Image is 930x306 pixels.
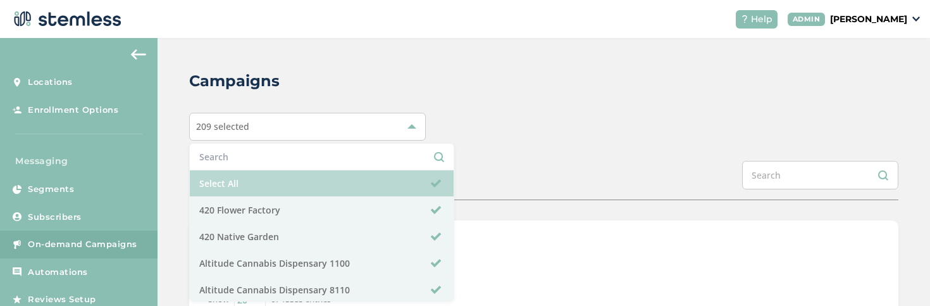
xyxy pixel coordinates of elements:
[199,150,444,163] input: Search
[131,49,146,60] img: icon-arrow-back-accent-c549486e.svg
[741,15,748,23] img: icon-help-white-03924b79.svg
[28,104,118,117] span: Enrollment Options
[912,16,920,22] img: icon_down-arrow-small-66adaf34.svg
[867,245,930,306] iframe: Chat Widget
[190,250,454,277] li: Altitude Cannabis Dispensary 1100
[28,76,73,89] span: Locations
[28,238,137,251] span: On-demand Campaigns
[190,197,454,224] li: 420 Flower Factory
[28,211,82,224] span: Subscribers
[190,277,454,303] li: Altitude Cannabis Dispensary 8110
[196,120,249,132] span: 209 selected
[28,183,74,196] span: Segments
[190,224,454,250] li: 420 Native Garden
[751,13,772,26] span: Help
[10,6,121,32] img: logo-dark-0685b13c.svg
[742,161,898,189] input: Search
[28,266,88,279] span: Automations
[190,170,454,197] li: Select All
[830,13,907,26] p: [PERSON_NAME]
[28,293,96,306] span: Reviews Setup
[189,70,280,92] h2: Campaigns
[788,13,826,26] div: ADMIN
